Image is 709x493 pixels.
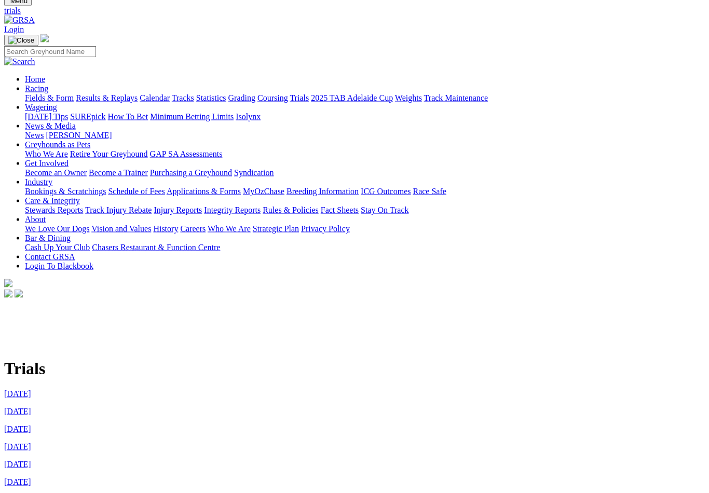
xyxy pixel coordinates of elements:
a: Cash Up Your Club [25,243,90,252]
a: Fact Sheets [321,206,359,214]
img: Search [4,57,35,66]
a: Integrity Reports [204,206,261,214]
a: Fields & Form [25,93,74,102]
img: Close [8,36,34,45]
a: Become an Owner [25,168,87,177]
a: Contact GRSA [25,252,75,261]
a: Vision and Values [91,224,151,233]
a: We Love Our Dogs [25,224,89,233]
a: Weights [395,93,422,102]
a: Login To Blackbook [25,262,93,270]
a: Industry [25,177,52,186]
a: Applications & Forms [167,187,241,196]
a: [DATE] [4,424,31,433]
a: Get Involved [25,159,69,168]
a: [PERSON_NAME] [46,131,112,140]
a: Who We Are [25,149,68,158]
a: Who We Are [208,224,251,233]
a: Become a Trainer [89,168,148,177]
a: Strategic Plan [253,224,299,233]
a: Calendar [140,93,170,102]
div: Wagering [25,112,705,121]
a: Coursing [257,93,288,102]
a: Privacy Policy [301,224,350,233]
a: Race Safe [413,187,446,196]
a: Syndication [234,168,274,177]
input: Search [4,46,96,57]
a: GAP SA Assessments [150,149,223,158]
a: Schedule of Fees [108,187,165,196]
a: Minimum Betting Limits [150,112,234,121]
a: Retire Your Greyhound [70,149,148,158]
a: Login [4,25,24,34]
a: [DATE] [4,442,31,451]
a: Rules & Policies [263,206,319,214]
a: Isolynx [236,112,261,121]
a: Trials [290,93,309,102]
a: ICG Outcomes [361,187,411,196]
a: History [153,224,178,233]
a: 2025 TAB Adelaide Cup [311,93,393,102]
a: MyOzChase [243,187,284,196]
div: Greyhounds as Pets [25,149,705,159]
a: Tracks [172,93,194,102]
a: [DATE] [4,460,31,469]
a: SUREpick [70,112,105,121]
a: Greyhounds as Pets [25,140,90,149]
a: Bookings & Scratchings [25,187,106,196]
a: About [25,215,46,224]
button: Toggle navigation [4,35,38,46]
a: Stewards Reports [25,206,83,214]
a: Wagering [25,103,57,112]
a: [DATE] [4,477,31,486]
a: How To Bet [108,112,148,121]
img: GRSA [4,16,35,25]
a: Bar & Dining [25,234,71,242]
h1: Trials [4,359,705,378]
a: Grading [228,93,255,102]
img: facebook.svg [4,290,12,298]
div: Bar & Dining [25,243,705,252]
a: News [25,131,44,140]
a: Injury Reports [154,206,202,214]
a: Purchasing a Greyhound [150,168,232,177]
a: Racing [25,84,48,93]
a: Chasers Restaurant & Function Centre [92,243,220,252]
div: Care & Integrity [25,206,705,215]
a: Care & Integrity [25,196,80,205]
a: [DATE] [4,389,31,398]
a: Track Injury Rebate [85,206,152,214]
div: Get Involved [25,168,705,177]
a: [DATE] [4,407,31,416]
img: logo-grsa-white.png [40,34,49,43]
div: News & Media [25,131,705,140]
a: News & Media [25,121,76,130]
a: Results & Replays [76,93,138,102]
img: logo-grsa-white.png [4,279,12,287]
div: Racing [25,93,705,103]
div: Industry [25,187,705,196]
a: Statistics [196,93,226,102]
a: Careers [180,224,206,233]
a: Stay On Track [361,206,408,214]
a: Track Maintenance [424,93,488,102]
a: Breeding Information [287,187,359,196]
a: Home [25,75,45,84]
a: [DATE] Tips [25,112,68,121]
a: trials [4,6,705,16]
div: About [25,224,705,234]
img: twitter.svg [15,290,23,298]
